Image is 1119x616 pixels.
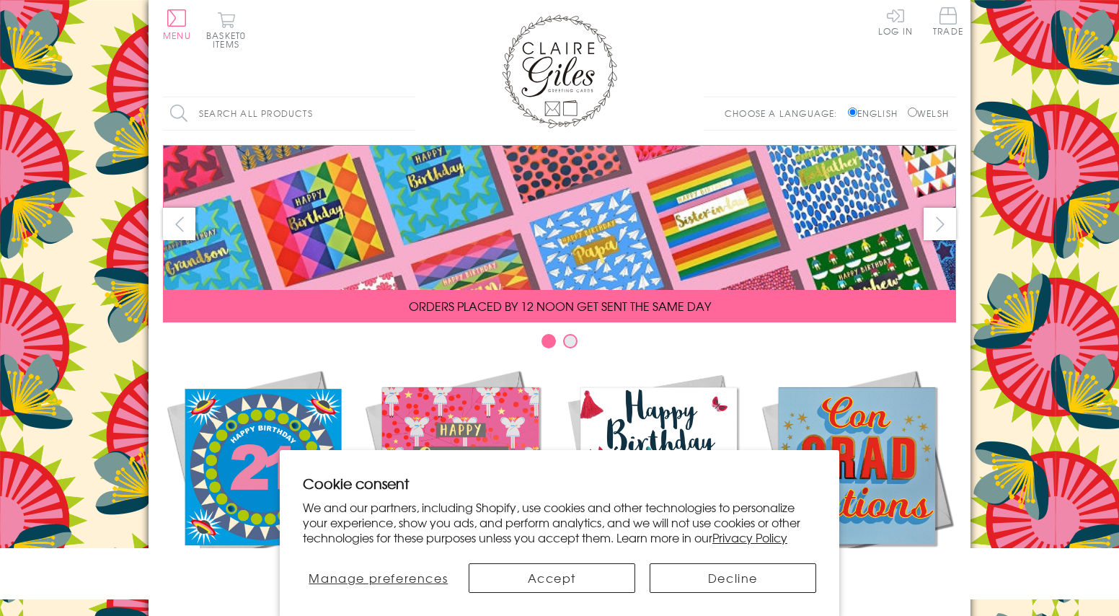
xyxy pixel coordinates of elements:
button: prev [163,208,195,240]
a: Academic [758,366,956,593]
h2: Cookie consent [303,473,816,493]
span: 0 items [213,29,246,50]
span: Menu [163,29,191,42]
button: Menu [163,9,191,40]
a: New Releases [163,366,361,593]
a: Privacy Policy [712,529,787,546]
button: Basket0 items [206,12,246,48]
a: Trade [933,7,963,38]
button: Manage preferences [303,563,454,593]
input: Welsh [908,107,917,117]
img: Claire Giles Greetings Cards [502,14,617,128]
button: Decline [650,563,816,593]
p: Choose a language: [725,107,845,120]
p: We and our partners, including Shopify, use cookies and other technologies to personalize your ex... [303,500,816,545]
span: Manage preferences [309,569,448,586]
label: English [848,107,905,120]
button: Carousel Page 1 (Current Slide) [541,334,556,348]
a: Christmas [361,366,559,593]
button: Carousel Page 2 [563,334,578,348]
span: Trade [933,7,963,35]
a: Log In [878,7,913,35]
label: Welsh [908,107,949,120]
span: ORDERS PLACED BY 12 NOON GET SENT THE SAME DAY [409,297,711,314]
a: Birthdays [559,366,758,593]
div: Carousel Pagination [163,333,956,356]
input: English [848,107,857,117]
button: next [924,208,956,240]
button: Accept [469,563,635,593]
input: Search all products [163,97,415,130]
input: Search [401,97,415,130]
